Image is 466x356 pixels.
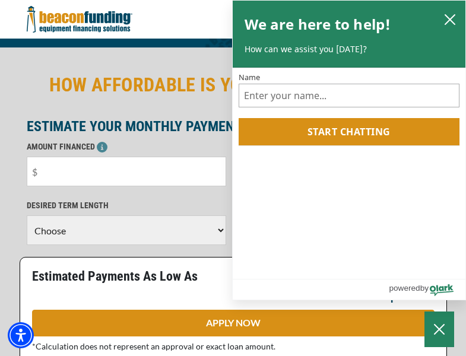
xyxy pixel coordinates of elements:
p: How can we assist you [DATE]? [245,43,454,55]
p: DESIRED TERM LENGTH [27,198,226,212]
h2: We are here to help! [245,12,391,36]
div: Accessibility Menu [8,322,34,348]
p: Estimated Payments As Low As [32,269,226,284]
button: Start chatting [239,118,460,145]
span: *Calculation does not represent an approval or exact loan amount. [32,341,275,351]
h2: HOW AFFORDABLE IS YOUR NEXT TOW TRUCK? [27,71,440,98]
span: powered [389,281,420,295]
span: by [420,281,429,295]
input: Name [239,84,460,107]
a: Powered by Olark [389,279,465,300]
p: AMOUNT FINANCED [27,139,226,154]
button: close chatbox [440,11,459,27]
p: ESTIMATE YOUR MONTHLY PAYMENT [27,119,440,133]
button: Close Chatbox [424,311,454,347]
input: $ [27,157,226,186]
label: Name [239,74,460,81]
a: APPLY NOW [32,310,435,336]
